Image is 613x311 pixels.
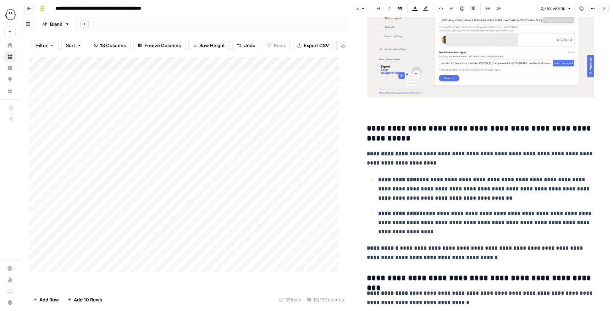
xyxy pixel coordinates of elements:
a: Opportunities [4,74,16,85]
button: 13 Columns [89,40,131,51]
div: 17 Rows [276,294,304,305]
a: Insights [4,62,16,74]
span: Export CSV [304,42,329,49]
img: PhantomBuster Logo [4,8,17,21]
a: Browse [4,51,16,62]
a: Learning Hub [4,285,16,297]
button: Workspace: PhantomBuster [4,6,16,23]
span: Row Height [199,42,225,49]
span: Add 10 Rows [74,296,102,303]
span: 13 Columns [100,42,126,49]
button: Undo [232,40,260,51]
a: Settings [4,263,16,274]
button: Redo [263,40,290,51]
span: 2,752 words [541,5,565,12]
span: Freeze Columns [144,42,181,49]
div: Blank [50,21,62,28]
a: Home [4,40,16,51]
button: Row Height [188,40,230,51]
button: Filter [32,40,59,51]
button: 2,752 words [537,4,575,13]
button: Export CSV [293,40,333,51]
span: Filter [36,42,48,49]
a: Usage [4,274,16,285]
a: Your Data [4,85,16,96]
span: Add Row [39,296,59,303]
button: Add Row [29,294,63,305]
button: Sort [61,40,86,51]
div: 13/13 Columns [304,294,347,305]
span: Sort [66,42,75,49]
a: Blank [36,17,76,31]
button: Help + Support [4,297,16,308]
span: Redo [274,42,285,49]
span: Undo [243,42,255,49]
button: Add 10 Rows [63,294,106,305]
button: Freeze Columns [133,40,186,51]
